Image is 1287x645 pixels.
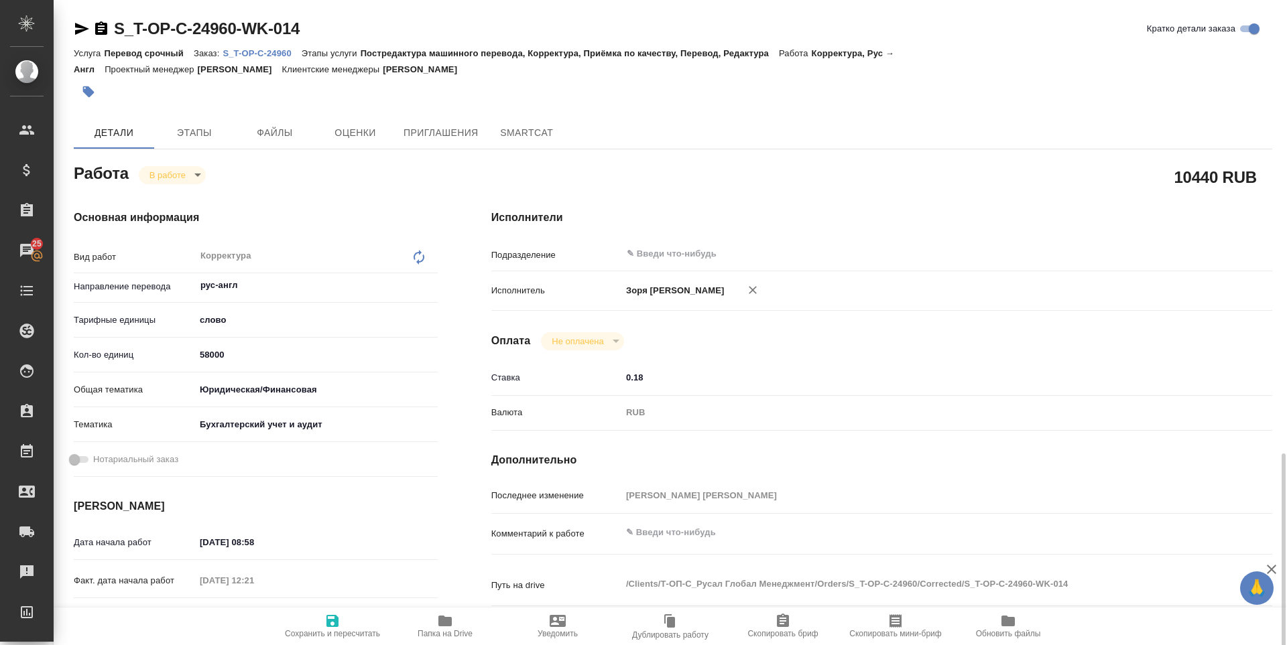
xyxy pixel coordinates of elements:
[74,210,438,226] h4: Основная информация
[243,125,307,141] span: Файлы
[1174,165,1257,188] h2: 10440 RUB
[1200,253,1203,255] button: Open
[74,250,195,264] p: Вид работ
[74,574,195,587] p: Факт. дата начала работ
[501,607,614,645] button: Уведомить
[114,19,300,38] a: S_T-OP-C-24960-WK-014
[74,48,104,58] p: Услуга
[538,629,578,638] span: Уведомить
[548,336,607,347] button: Не оплачена
[632,630,709,640] span: Дублировать работу
[282,64,383,74] p: Клиентские менеджеры
[389,607,501,645] button: Папка на Drive
[145,169,190,181] button: В работе
[24,237,50,250] span: 25
[1245,574,1268,602] span: 🙏
[495,125,559,141] span: SmartCat
[491,333,531,349] h4: Оплата
[195,309,438,332] div: слово
[952,607,1064,645] button: Обновить файлы
[1147,22,1235,35] span: Кратко детали заказа
[74,348,195,362] p: Кол-во единиц
[491,489,621,502] p: Последнее изменение
[491,527,621,541] p: Комментарий к работе
[621,284,725,297] p: Зоря [PERSON_NAME]
[614,607,727,645] button: Дублировать работу
[162,125,227,141] span: Этапы
[625,246,1158,262] input: ✎ Введи что-нибудь
[541,332,623,350] div: В работе
[747,629,818,638] span: Скопировать бриф
[74,313,195,327] p: Тарифные единицы
[223,48,301,58] p: S_T-OP-C-24960
[491,284,621,297] p: Исполнитель
[195,378,438,401] div: Юридическая/Финансовая
[104,48,194,58] p: Перевод срочный
[302,48,361,58] p: Этапы услуги
[105,64,197,74] p: Проектный менеджер
[74,536,195,549] p: Дата начала работ
[727,607,839,645] button: Скопировать бриф
[276,607,389,645] button: Сохранить и пересчитать
[404,125,479,141] span: Приглашения
[491,406,621,419] p: Валюта
[223,47,301,58] a: S_T-OP-C-24960
[74,77,103,106] button: Добавить тэг
[195,532,312,552] input: ✎ Введи что-нибудь
[839,607,952,645] button: Скопировать мини-бриф
[74,498,438,514] h4: [PERSON_NAME]
[621,486,1207,505] input: Пустое поле
[93,453,178,466] span: Нотариальный заказ
[491,452,1272,468] h4: Дополнительно
[491,210,1272,226] h4: Исполнители
[418,629,473,638] span: Папка на Drive
[195,571,312,590] input: Пустое поле
[198,64,282,74] p: [PERSON_NAME]
[82,125,146,141] span: Детали
[74,280,195,293] p: Направление перевода
[74,21,90,37] button: Скопировать ссылку для ЯМессенджера
[849,629,941,638] span: Скопировать мини-бриф
[383,64,467,74] p: [PERSON_NAME]
[361,48,779,58] p: Постредактура машинного перевода, Корректура, Приёмка по качеству, Перевод, Редактура
[621,573,1207,595] textarea: /Clients/Т-ОП-С_Русал Глобал Менеджмент/Orders/S_T-OP-C-24960/Corrected/S_T-OP-C-24960-WK-014
[779,48,812,58] p: Работа
[93,21,109,37] button: Скопировать ссылку
[74,418,195,431] p: Тематика
[621,401,1207,424] div: RUB
[3,234,50,267] a: 25
[738,275,768,305] button: Удалить исполнителя
[74,383,195,397] p: Общая тематика
[285,629,380,638] span: Сохранить и пересчитать
[323,125,387,141] span: Оценки
[74,160,129,184] h2: Работа
[491,579,621,592] p: Путь на drive
[1240,571,1274,605] button: 🙏
[195,413,438,436] div: Бухгалтерский учет и аудит
[139,166,206,184] div: В работе
[491,248,621,262] p: Подразделение
[621,368,1207,387] input: ✎ Введи что-нибудь
[491,371,621,384] p: Ставка
[195,345,438,364] input: ✎ Введи что-нибудь
[194,48,223,58] p: Заказ:
[430,284,433,287] button: Open
[976,629,1041,638] span: Обновить файлы
[195,605,312,625] input: ✎ Введи что-нибудь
